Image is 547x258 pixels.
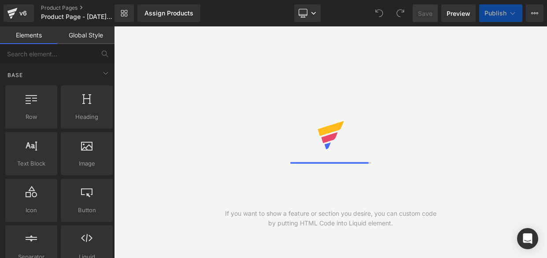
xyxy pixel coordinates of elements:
[7,71,24,79] span: Base
[144,10,193,17] div: Assign Products
[41,4,129,11] a: Product Pages
[392,4,409,22] button: Redo
[484,10,506,17] span: Publish
[8,206,55,215] span: Icon
[115,4,134,22] a: New Library
[57,26,115,44] a: Global Style
[63,206,110,215] span: Button
[441,4,476,22] a: Preview
[447,9,470,18] span: Preview
[222,209,439,228] div: If you want to show a feature or section you desire, you can custom code by putting HTML Code int...
[18,7,29,19] div: v6
[8,159,55,168] span: Text Block
[63,159,110,168] span: Image
[4,4,34,22] a: v6
[8,112,55,122] span: Row
[517,228,538,249] div: Open Intercom Messenger
[479,4,522,22] button: Publish
[418,9,432,18] span: Save
[41,13,112,20] span: Product Page - [DATE] 20:12:58
[370,4,388,22] button: Undo
[526,4,543,22] button: More
[63,112,110,122] span: Heading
